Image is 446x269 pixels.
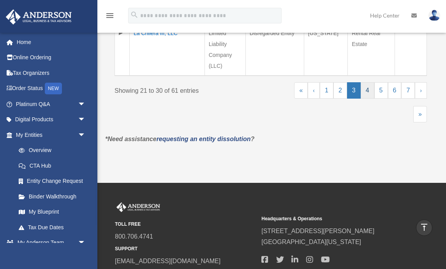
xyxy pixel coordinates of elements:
[105,14,115,20] a: menu
[115,82,265,96] div: Showing 21 to 30 of 61 entries
[348,24,395,76] td: Rental Real Estate
[115,233,153,240] a: 800.706.4741
[374,82,388,99] a: 5
[5,81,97,97] a: Order StatusNEW
[130,11,139,19] i: search
[130,24,205,76] td: La Chilera III, LLC
[115,245,256,253] small: SUPPORT
[11,189,93,204] a: Binder Walkthrough
[5,50,97,65] a: Online Ordering
[11,158,93,173] a: CTA Hub
[5,127,93,143] a: My Entitiesarrow_drop_down
[204,24,245,76] td: Limited Liability Company (LLC)
[105,136,254,142] em: *Need assistance ?
[115,202,162,212] img: Anderson Advisors Platinum Portal
[361,82,374,99] a: 4
[5,235,97,251] a: My Anderson Teamarrow_drop_down
[401,82,415,99] a: 7
[78,96,93,112] span: arrow_drop_down
[428,10,440,21] img: User Pic
[245,24,304,76] td: Disregarded Entity
[347,82,361,99] a: 3
[11,219,93,235] a: Tax Due Dates
[45,83,62,94] div: NEW
[388,82,402,99] a: 6
[5,34,97,50] a: Home
[294,82,308,99] a: First
[78,112,93,128] span: arrow_drop_down
[4,9,74,25] img: Anderson Advisors Platinum Portal
[157,136,251,142] a: requesting an entity dissolution
[11,143,90,158] a: Overview
[308,82,320,99] a: Previous
[78,235,93,251] span: arrow_drop_down
[115,258,220,264] a: [EMAIL_ADDRESS][DOMAIN_NAME]
[261,228,374,234] a: [STREET_ADDRESS][PERSON_NAME]
[5,96,97,112] a: Platinum Q&Aarrow_drop_down
[420,223,429,232] i: vertical_align_top
[261,215,402,223] small: Headquarters & Operations
[5,65,97,81] a: Tax Organizers
[115,220,256,228] small: TOLL FREE
[415,82,427,99] a: Next
[416,219,432,236] a: vertical_align_top
[11,173,93,189] a: Entity Change Request
[78,127,93,143] span: arrow_drop_down
[333,82,347,99] a: 2
[261,239,361,245] a: [GEOGRAPHIC_DATA][US_STATE]
[413,106,427,122] a: Last
[11,204,93,220] a: My Blueprint
[304,24,347,76] td: [US_STATE]
[5,112,97,127] a: Digital Productsarrow_drop_down
[105,11,115,20] i: menu
[320,82,333,99] a: 1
